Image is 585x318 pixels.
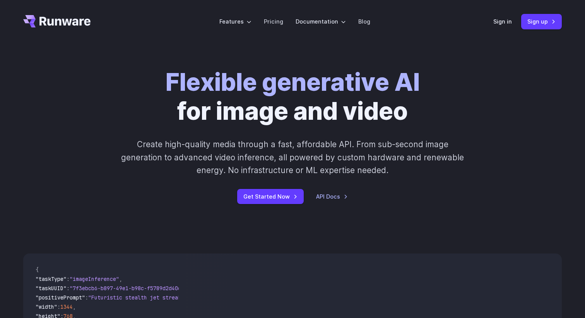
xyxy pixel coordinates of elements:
a: Pricing [264,17,283,26]
a: Go to / [23,15,91,27]
span: { [36,266,39,273]
span: "Futuristic stealth jet streaking through a neon-lit cityscape with glowing purple exhaust" [88,294,370,301]
a: Sign in [493,17,512,26]
span: "taskUUID" [36,285,67,292]
span: : [67,285,70,292]
a: Sign up [521,14,562,29]
span: 1344 [60,303,73,310]
label: Features [219,17,251,26]
span: , [73,303,76,310]
a: Blog [358,17,370,26]
span: "7f3ebcb6-b897-49e1-b98c-f5789d2d40d7" [70,285,187,292]
span: : [57,303,60,310]
p: Create high-quality media through a fast, affordable API. From sub-second image generation to adv... [120,138,465,177]
span: "taskType" [36,275,67,282]
span: , [119,275,122,282]
span: "width" [36,303,57,310]
h1: for image and video [166,68,420,126]
a: API Docs [316,192,348,201]
span: : [67,275,70,282]
label: Documentation [296,17,346,26]
a: Get Started Now [237,189,304,204]
span: : [85,294,88,301]
strong: Flexible generative AI [166,68,420,97]
span: "positivePrompt" [36,294,85,301]
span: "imageInference" [70,275,119,282]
